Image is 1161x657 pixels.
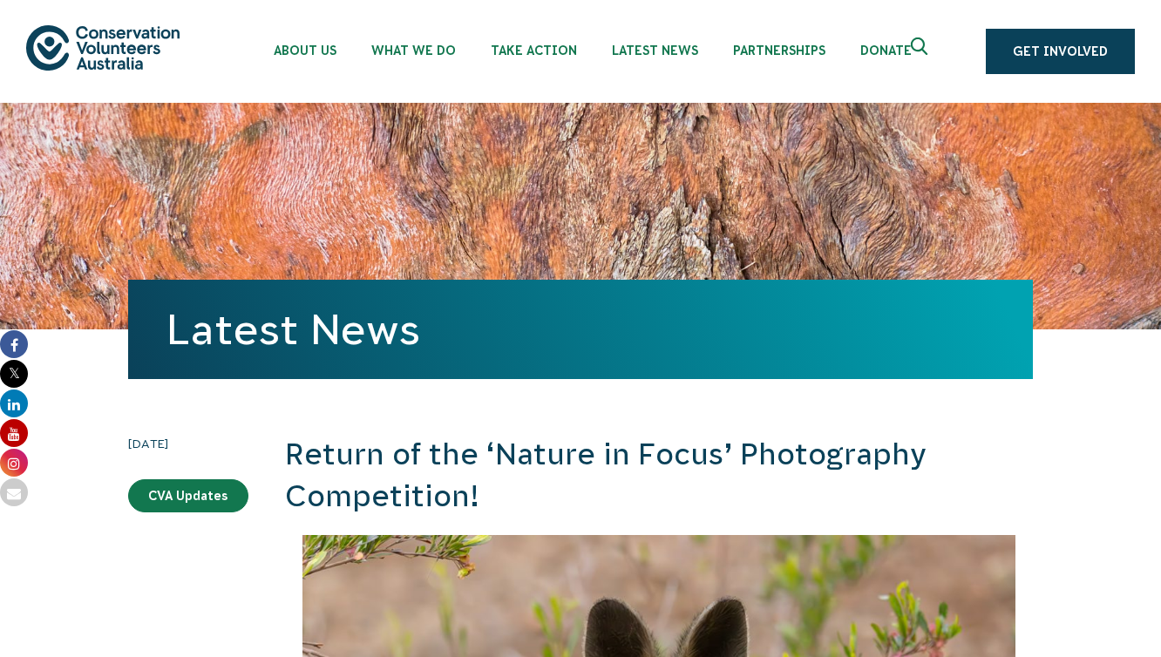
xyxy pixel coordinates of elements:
time: [DATE] [128,434,248,453]
button: Expand search box Close search box [900,30,942,72]
span: What We Do [371,44,456,58]
span: About Us [274,44,336,58]
span: Partnerships [733,44,825,58]
a: CVA Updates [128,479,248,512]
a: Get Involved [986,29,1135,74]
span: Expand search box [911,37,933,65]
span: Latest News [612,44,698,58]
h2: Return of the ‘Nature in Focus’ Photography Competition! [285,434,1033,517]
img: logo.svg [26,25,180,70]
span: Donate [860,44,912,58]
a: Latest News [166,306,420,353]
span: Take Action [491,44,577,58]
